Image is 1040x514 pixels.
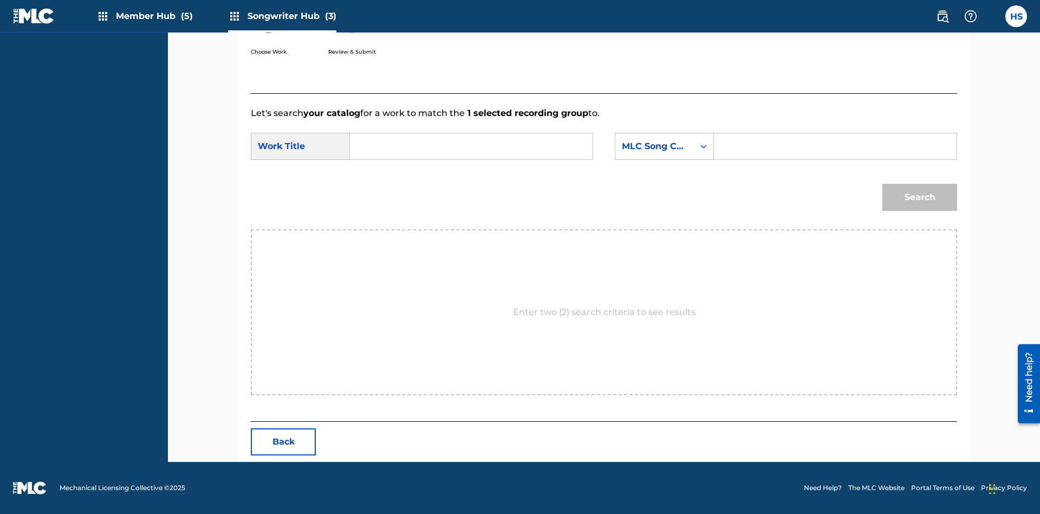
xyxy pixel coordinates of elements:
iframe: Resource Center [1010,340,1040,429]
img: logo [13,481,47,494]
div: Help [960,5,981,27]
div: Notifications [988,11,999,22]
img: MLC Logo [13,8,55,24]
img: Top Rightsholders [96,10,109,23]
strong: your catalog [303,108,360,118]
p: Choose Work [251,48,287,56]
div: User Menu [1005,5,1027,27]
a: Privacy Policy [981,483,1027,493]
a: Need Help? [804,483,842,493]
div: MLC Song Code [622,140,687,153]
form: Search Form [251,120,957,229]
img: search [936,10,949,23]
span: Member Hub [116,10,193,22]
div: Drag [989,473,996,505]
span: Songwriter Hub [248,10,336,22]
button: Back [251,428,316,455]
strong: 1 selected recording group [465,108,588,118]
p: Let's search for a work to match the to. [251,107,957,120]
a: Portal Terms of Use [911,483,974,493]
img: help [964,10,977,23]
img: Top Rightsholders [228,10,241,23]
p: Review & Submit [328,48,376,56]
a: The MLC Website [848,483,905,493]
a: Public Search [932,5,953,27]
span: Mechanical Licensing Collective © 2025 [60,483,185,493]
iframe: Chat Widget [986,462,1040,514]
span: (5) [181,11,193,21]
p: Enter two (2) search criteria to see results [513,306,695,319]
span: (3) [325,11,336,21]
